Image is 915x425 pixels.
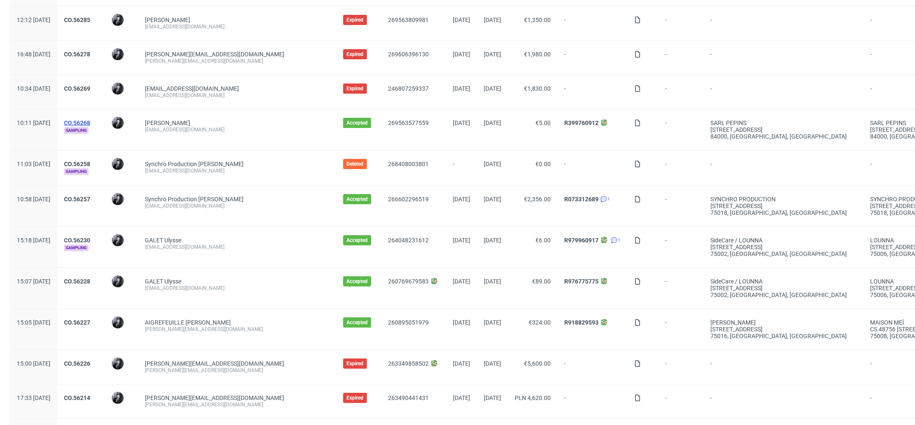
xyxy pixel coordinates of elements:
span: - [564,51,621,64]
span: - [665,319,697,339]
a: CO.56227 [64,319,90,326]
a: GALET Ulysse [145,278,181,285]
span: 15:07 [DATE] [17,278,50,285]
a: CO.56214 [64,394,90,401]
a: 1 [609,237,621,244]
a: CO.56278 [64,51,90,58]
a: Synchro Production [PERSON_NAME] [145,196,244,203]
span: 11:03 [DATE] [17,161,50,167]
span: - [665,161,697,175]
div: SideCare / LOUNNA [710,278,857,285]
img: Philippe Dubuy [112,358,124,369]
span: [DATE] [453,51,470,58]
a: 269563809981 [388,17,429,23]
div: [EMAIL_ADDRESS][DOMAIN_NAME] [145,126,330,133]
span: Expired [347,51,363,58]
a: 269563577559 [388,119,429,126]
span: 16:48 [DATE] [17,51,50,58]
div: 75002, [GEOGRAPHIC_DATA] , [GEOGRAPHIC_DATA] [710,292,857,298]
a: R976775775 [564,278,599,285]
span: [PERSON_NAME][EMAIL_ADDRESS][DOMAIN_NAME] [145,394,284,401]
a: R979960917 [564,237,599,244]
span: - [564,17,621,30]
span: €5,600.00 [524,360,551,367]
span: [DATE] [484,394,501,401]
a: 1 [599,196,610,203]
a: CO.56285 [64,17,90,23]
span: [DATE] [484,237,501,244]
span: [DATE] [453,278,470,285]
a: [PERSON_NAME][EMAIL_ADDRESS][DOMAIN_NAME] [145,51,284,58]
div: [EMAIL_ADDRESS][DOMAIN_NAME] [145,285,330,292]
div: [STREET_ADDRESS] [710,285,857,292]
span: - [665,394,697,408]
span: 1 [607,196,610,203]
span: [DATE] [453,360,470,367]
img: Philippe Dubuy [112,48,124,60]
div: [STREET_ADDRESS] [710,126,857,133]
span: Sampling [64,127,89,134]
span: - [564,394,621,408]
div: [EMAIL_ADDRESS][DOMAIN_NAME] [145,203,330,209]
a: 263349858502 [388,360,429,367]
a: CO.56230 [64,237,90,244]
img: Philippe Dubuy [112,392,124,404]
a: R918829593 [564,319,599,326]
a: 268408003801 [388,161,429,167]
span: [DATE] [484,85,501,92]
img: Philippe Dubuy [112,83,124,94]
span: [EMAIL_ADDRESS][DOMAIN_NAME] [145,85,239,92]
a: 246807259337 [388,85,429,92]
span: [DATE] [453,85,470,92]
a: R073312689 [564,196,599,203]
div: 75016, [GEOGRAPHIC_DATA] , [GEOGRAPHIC_DATA] [710,333,857,339]
div: [EMAIL_ADDRESS][DOMAIN_NAME] [145,244,330,250]
span: - [710,85,857,99]
span: - [710,17,857,30]
span: [DATE] [484,196,501,203]
span: - [453,161,470,175]
span: 15:18 [DATE] [17,237,50,244]
span: 10:34 [DATE] [17,85,50,92]
span: 10:11 [DATE] [17,119,50,126]
img: Philippe Dubuy [112,14,124,26]
img: Philippe Dubuy [112,275,124,287]
div: [EMAIL_ADDRESS][DOMAIN_NAME] [145,167,330,174]
span: €0.00 [535,161,551,167]
span: - [665,51,697,64]
a: 264048231612 [388,237,429,244]
span: €2,356.00 [524,196,551,203]
img: Philippe Dubuy [112,117,124,129]
span: Expired [347,360,363,367]
a: 269606396130 [388,51,429,58]
span: [PERSON_NAME][EMAIL_ADDRESS][DOMAIN_NAME] [145,360,284,367]
span: [DATE] [484,17,501,23]
span: - [665,196,697,216]
a: CO.56258 [64,161,90,167]
span: - [665,17,697,30]
div: 75002, [GEOGRAPHIC_DATA] , [GEOGRAPHIC_DATA] [710,250,857,257]
img: Philippe Dubuy [112,234,124,246]
a: 260769679583 [388,278,429,285]
span: €1,830.00 [524,85,551,92]
div: [EMAIL_ADDRESS][DOMAIN_NAME] [145,23,330,30]
span: Expired [347,17,363,23]
a: 263490441431 [388,394,429,401]
div: SideCare / LOUNNA [710,237,857,244]
div: [PERSON_NAME][EMAIL_ADDRESS][DOMAIN_NAME] [145,58,330,64]
a: Synchro Production [PERSON_NAME] [145,161,244,167]
span: [DATE] [484,360,501,367]
span: Accepted [347,237,368,244]
span: 1 [618,237,621,244]
span: [DATE] [453,17,470,23]
span: - [665,85,697,99]
span: €1,350.00 [524,17,551,23]
span: - [564,161,621,175]
span: [DATE] [484,119,501,126]
span: Accepted [347,196,368,203]
span: €89.00 [532,278,551,285]
a: CO.56226 [64,360,90,367]
div: 84000, [GEOGRAPHIC_DATA] , [GEOGRAPHIC_DATA] [710,133,857,140]
a: 260895051979 [388,319,429,326]
span: [DATE] [484,161,501,167]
